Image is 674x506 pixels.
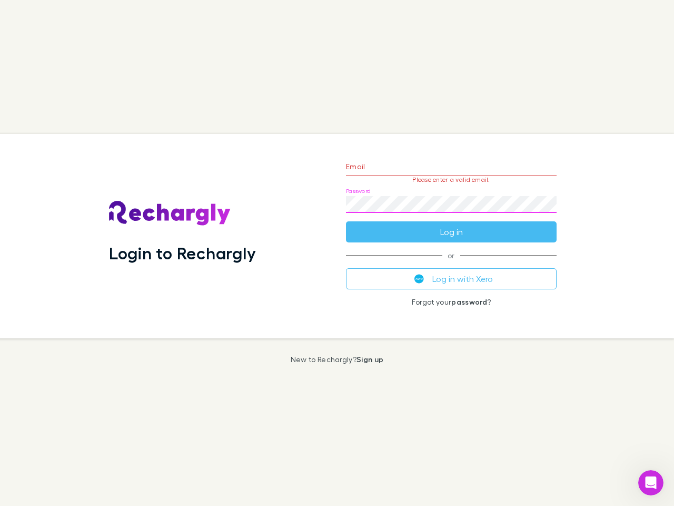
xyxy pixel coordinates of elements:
[356,355,383,364] a: Sign up
[346,268,557,289] button: Log in with Xero
[638,470,663,495] iframe: Intercom live chat
[414,274,424,284] img: Xero's logo
[346,187,371,195] label: Password
[346,176,557,183] p: Please enter a valid email.
[109,201,231,226] img: Rechargly's Logo
[346,221,557,242] button: Log in
[109,243,256,263] h1: Login to Rechargly
[346,298,557,306] p: Forgot your ?
[451,297,487,306] a: password
[291,355,384,364] p: New to Rechargly?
